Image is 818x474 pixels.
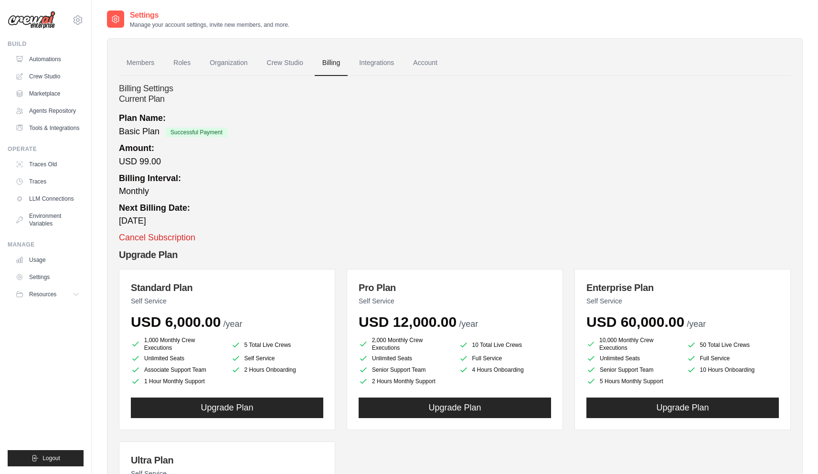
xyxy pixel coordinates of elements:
li: 1 Hour Monthly Support [131,377,223,386]
img: Logo [8,11,55,29]
div: Monthly [119,172,791,198]
li: 2 Hours Monthly Support [359,377,451,386]
strong: Amount: [119,143,154,153]
p: Manage your account settings, invite new members, and more. [130,21,289,29]
p: Self Service [586,296,779,306]
li: 1,000 Monthly Crew Executions [131,336,223,352]
div: [DATE] [119,202,791,227]
div: Build [8,40,84,48]
div: Operate [8,145,84,153]
span: /year [223,319,242,329]
span: Resources [29,291,56,298]
li: 5 Hours Monthly Support [586,377,679,386]
a: Members [119,50,162,76]
span: Logout [42,454,60,462]
a: Crew Studio [259,50,311,76]
a: Usage [11,252,84,268]
a: LLM Connections [11,191,84,206]
a: Billing [315,50,348,76]
a: Organization [202,50,255,76]
span: USD 6,000.00 [131,314,221,330]
h2: Upgrade Plan [119,248,791,261]
li: Full Service [687,354,779,363]
strong: Billing Interval: [119,173,181,183]
li: 10 Hours Onboarding [687,365,779,375]
a: Crew Studio [11,69,84,84]
strong: Next Billing Date: [119,203,190,213]
a: Marketplace [11,86,84,101]
li: 10,000 Monthly Crew Executions [586,336,679,352]
button: Upgrade Plan [586,398,779,418]
button: Upgrade Plan [359,398,551,418]
h4: Billing Settings [119,84,791,94]
span: /year [687,319,706,329]
a: Settings [11,269,84,285]
p: Self Service [131,296,323,306]
button: Upgrade Plan [131,398,323,418]
a: Traces [11,174,84,189]
strong: Plan Name: [119,113,166,123]
iframe: Chat Widget [770,428,818,474]
li: Senior Support Team [586,365,679,375]
li: Self Service [231,354,324,363]
a: Account [405,50,445,76]
li: Full Service [459,354,552,363]
p: Self Service [359,296,551,306]
li: 50 Total Live Crews [687,338,779,352]
a: Tools & Integrations [11,120,84,136]
span: USD 99.00 [119,157,161,166]
li: Unlimited Seats [131,354,223,363]
span: USD 12,000.00 [359,314,457,330]
h3: Ultra Plan [131,453,323,467]
li: Unlimited Seats [359,354,451,363]
h2: Current Plan [119,94,791,105]
li: 2 Hours Onboarding [231,365,324,375]
li: Unlimited Seats [586,354,679,363]
a: Roles [166,50,198,76]
a: Agents Repository [11,103,84,118]
button: Resources [11,287,84,302]
h3: Enterprise Plan [586,281,779,294]
div: Manage [8,241,84,248]
li: 10 Total Live Crews [459,338,552,352]
a: Integrations [351,50,402,76]
li: 4 Hours Onboarding [459,365,552,375]
h2: Settings [130,10,289,21]
button: Cancel Subscription [119,231,195,244]
h3: Standard Plan [131,281,323,294]
li: 2,000 Monthly Crew Executions [359,336,451,352]
span: Successful Payment [166,128,227,137]
a: Environment Variables [11,208,84,231]
span: USD 60,000.00 [586,314,684,330]
span: Basic Plan [119,127,159,136]
span: /year [459,319,478,329]
li: Associate Support Team [131,365,223,375]
button: Logout [8,450,84,466]
li: Senior Support Team [359,365,451,375]
a: Automations [11,52,84,67]
a: Traces Old [11,157,84,172]
li: 5 Total Live Crews [231,338,324,352]
h3: Pro Plan [359,281,551,294]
